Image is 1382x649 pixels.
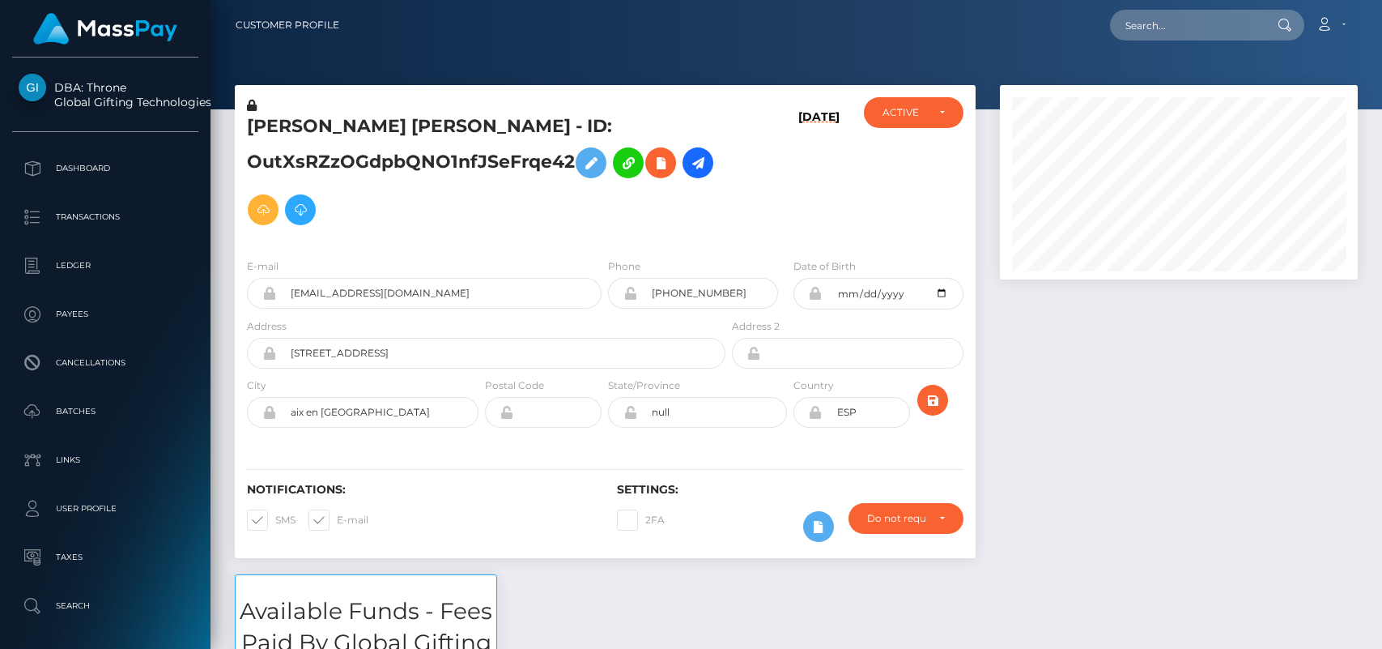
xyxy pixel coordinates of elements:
[19,399,192,424] p: Batches
[19,302,192,327] p: Payees
[12,80,198,109] span: DBA: Throne Global Gifting Technologies Inc
[236,8,339,42] a: Customer Profile
[247,259,279,274] label: E-mail
[682,147,713,178] a: Initiate Payout
[12,246,198,286] a: Ledger
[732,319,780,334] label: Address 2
[12,294,198,335] a: Payees
[12,197,198,237] a: Transactions
[12,586,198,626] a: Search
[793,378,834,393] label: Country
[485,378,544,393] label: Postal Code
[308,510,368,531] label: E-mail
[867,512,925,525] div: Do not require
[19,156,192,181] p: Dashboard
[12,148,198,189] a: Dashboard
[19,545,192,570] p: Taxes
[617,510,665,531] label: 2FA
[247,378,266,393] label: City
[1110,10,1262,41] input: Search...
[19,497,192,521] p: User Profile
[19,254,192,278] p: Ledger
[247,114,717,233] h5: [PERSON_NAME] [PERSON_NAME] - ID: OutXsRZzOGdpbQNO1nfJSeFrqe42
[19,205,192,229] p: Transactions
[19,448,192,472] p: Links
[33,13,177,45] img: MassPay Logo
[12,537,198,578] a: Taxes
[608,259,640,274] label: Phone
[12,489,198,529] a: User Profile
[19,74,46,101] img: Global Gifting Technologies Inc
[617,483,963,497] h6: Settings:
[12,343,198,383] a: Cancellations
[882,106,925,119] div: ACTIVE
[798,110,840,239] h6: [DATE]
[793,259,856,274] label: Date of Birth
[848,503,963,534] button: Do not require
[12,440,198,480] a: Links
[247,319,287,334] label: Address
[19,351,192,375] p: Cancellations
[247,510,296,531] label: SMS
[19,594,192,618] p: Search
[12,391,198,432] a: Batches
[608,378,680,393] label: State/Province
[864,97,963,128] button: ACTIVE
[247,483,593,497] h6: Notifications:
